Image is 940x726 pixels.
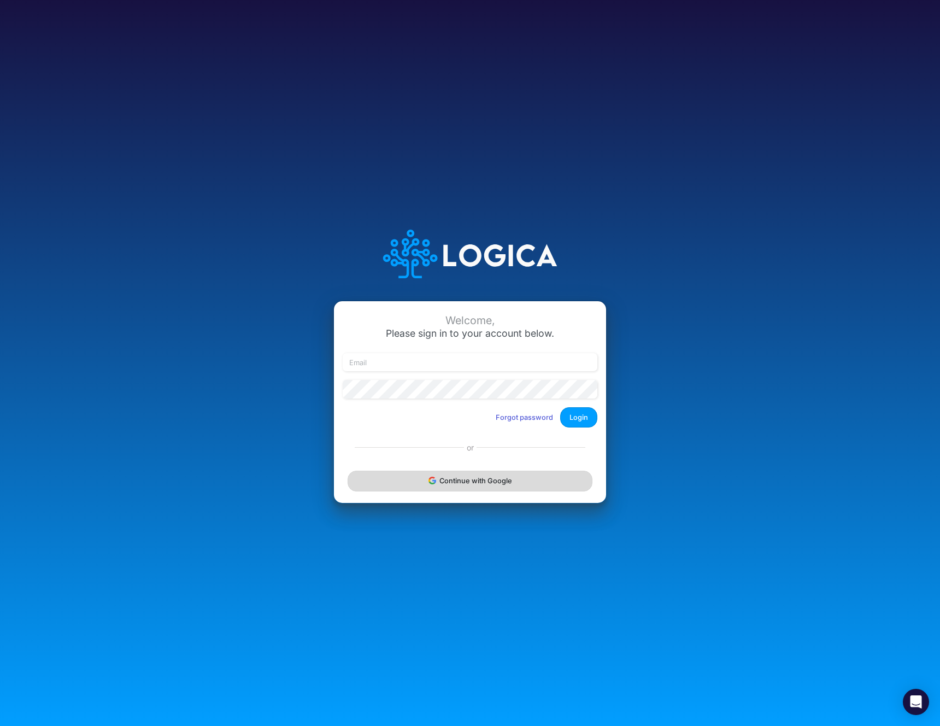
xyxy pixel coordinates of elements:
[560,407,597,428] button: Login
[489,408,560,426] button: Forgot password
[343,353,597,372] input: Email
[386,327,554,339] span: Please sign in to your account below.
[903,689,929,715] div: Open Intercom Messenger
[343,314,597,327] div: Welcome,
[348,471,592,491] button: Continue with Google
